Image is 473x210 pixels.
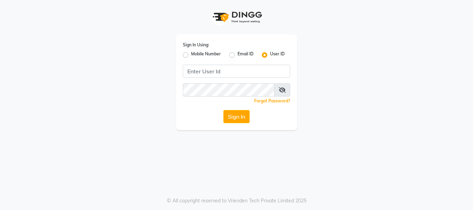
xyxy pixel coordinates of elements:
[191,51,221,59] label: Mobile Number
[209,7,264,27] img: logo1.svg
[183,83,275,97] input: Username
[238,51,253,59] label: Email ID
[183,65,290,78] input: Username
[254,98,290,103] a: Forgot Password?
[270,51,285,59] label: User ID
[223,110,250,123] button: Sign In
[183,42,209,48] label: Sign In Using:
